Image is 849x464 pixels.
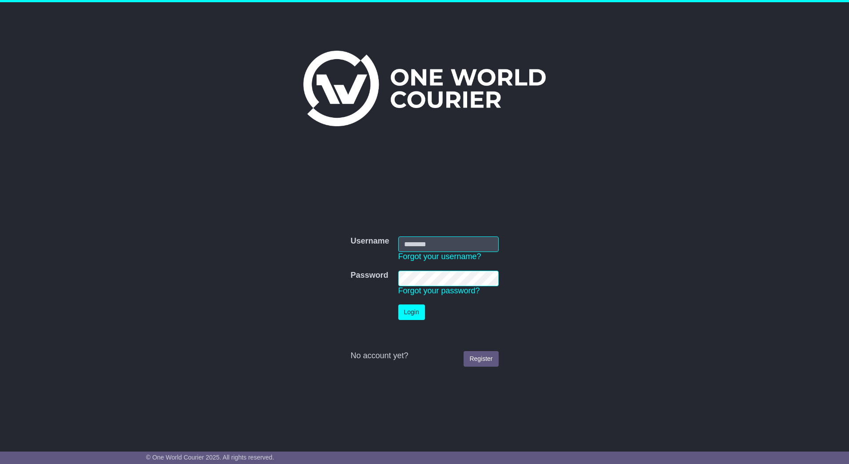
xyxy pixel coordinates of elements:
a: Forgot your password? [398,286,480,295]
span: © One World Courier 2025. All rights reserved. [146,454,274,461]
button: Login [398,304,425,320]
label: Username [350,236,389,246]
div: No account yet? [350,351,498,361]
img: One World [303,51,546,126]
a: Forgot your username? [398,252,481,261]
label: Password [350,271,388,280]
a: Register [464,351,498,367]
